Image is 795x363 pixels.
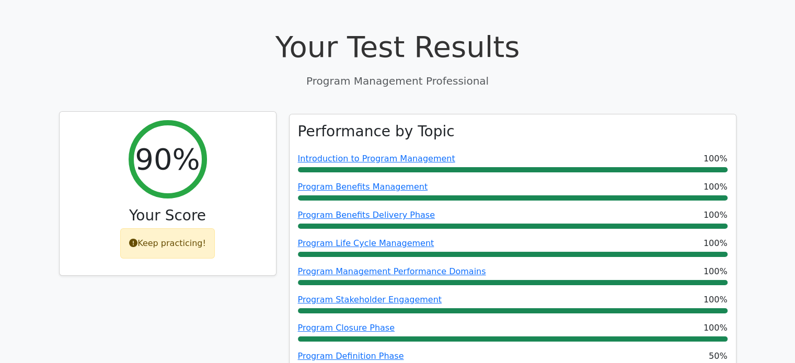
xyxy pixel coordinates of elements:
[704,265,728,278] span: 100%
[120,228,215,259] div: Keep practicing!
[298,238,434,248] a: Program Life Cycle Management
[298,182,428,192] a: Program Benefits Management
[709,350,728,362] span: 50%
[68,207,268,225] h3: Your Score
[59,73,736,89] p: Program Management Professional
[704,322,728,334] span: 100%
[135,142,200,177] h2: 90%
[704,237,728,250] span: 100%
[298,210,435,220] a: Program Benefits Delivery Phase
[704,181,728,193] span: 100%
[298,123,455,140] h3: Performance by Topic
[298,295,442,305] a: Program Stakeholder Engagement
[298,154,455,163] a: Introduction to Program Management
[59,29,736,64] h1: Your Test Results
[704,153,728,165] span: 100%
[298,323,395,333] a: Program Closure Phase
[704,209,728,221] span: 100%
[704,294,728,306] span: 100%
[298,266,486,276] a: Program Management Performance Domains
[298,351,404,361] a: Program Definition Phase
